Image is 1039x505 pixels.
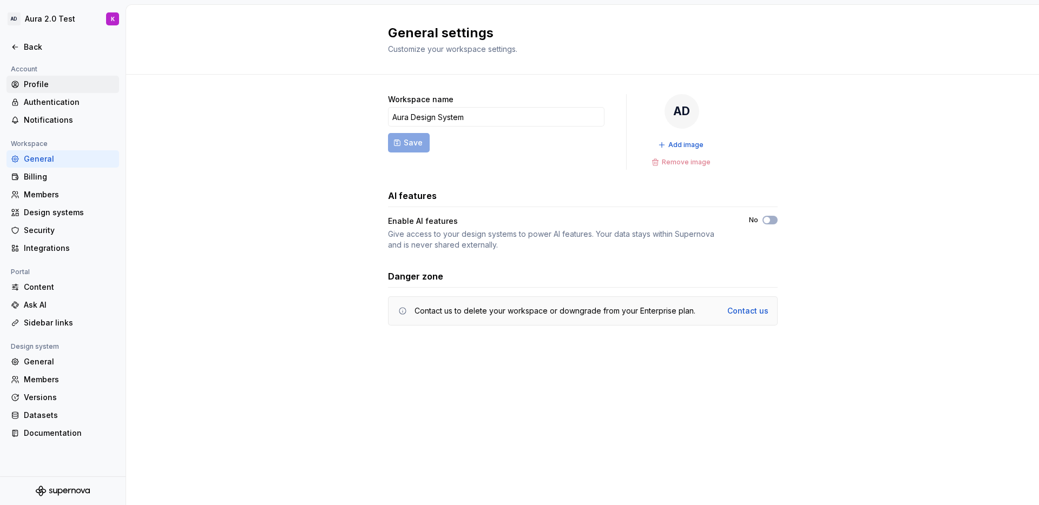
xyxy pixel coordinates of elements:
div: Authentication [24,97,115,108]
div: Aura 2.0 Test [25,14,75,24]
a: Security [6,222,119,239]
div: General [24,356,115,367]
a: Authentication [6,94,119,111]
div: AD [8,12,21,25]
a: Back [6,38,119,56]
div: Account [6,63,42,76]
div: Sidebar links [24,317,115,328]
div: Security [24,225,115,236]
a: Notifications [6,111,119,129]
div: Members [24,189,115,200]
div: K [111,15,115,23]
div: Integrations [24,243,115,254]
h3: Danger zone [388,270,443,283]
a: Design systems [6,204,119,221]
a: Members [6,186,119,203]
svg: Supernova Logo [36,486,90,496]
a: Profile [6,76,119,93]
div: AD [665,94,699,129]
a: Billing [6,168,119,185]
a: Content [6,278,119,296]
div: Contact us to delete your workspace or downgrade from your Enterprise plan. [415,305,695,316]
button: Add image [655,137,708,152]
div: Members [24,374,115,385]
div: Enable AI features [388,216,729,227]
div: Back [24,42,115,52]
span: Add image [668,141,703,149]
div: Datasets [24,410,115,421]
div: Versions [24,392,115,403]
a: General [6,353,119,370]
a: Versions [6,389,119,406]
div: General [24,154,115,164]
div: Design systems [24,207,115,218]
div: Portal [6,265,34,278]
div: Design system [6,340,63,353]
a: Datasets [6,407,119,424]
div: Workspace [6,137,52,150]
label: Workspace name [388,94,453,105]
div: Billing [24,171,115,182]
a: Ask AI [6,296,119,314]
a: Contact us [727,305,768,316]
a: Members [6,371,119,388]
a: General [6,150,119,168]
div: Notifications [24,115,115,125]
label: No [749,216,758,224]
h3: AI features [388,189,437,202]
span: Customize your workspace settings. [388,44,517,54]
a: Documentation [6,424,119,442]
div: Content [24,282,115,293]
h2: General settings [388,24,765,42]
a: Sidebar links [6,314,119,331]
div: Profile [24,79,115,90]
button: ADAura 2.0 TestK [2,7,123,31]
a: Integrations [6,240,119,257]
div: Ask AI [24,300,115,310]
div: Give access to your design systems to power AI features. Your data stays within Supernova and is ... [388,229,729,250]
div: Documentation [24,428,115,438]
